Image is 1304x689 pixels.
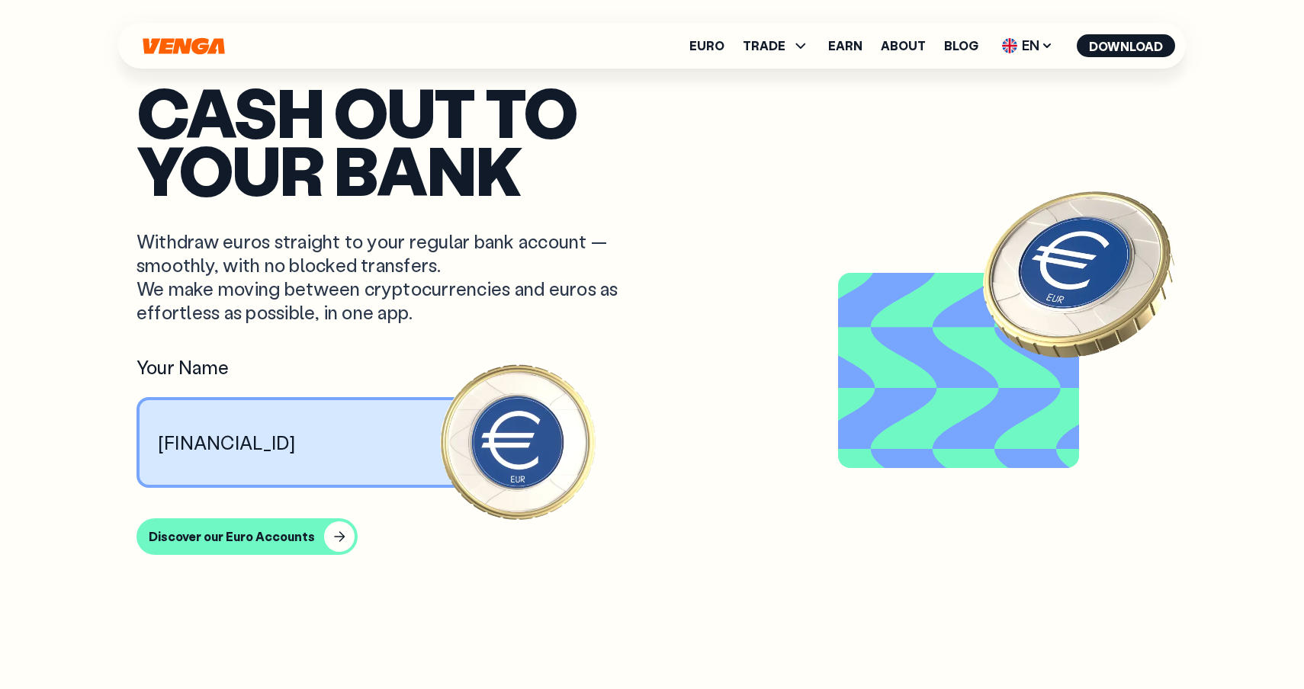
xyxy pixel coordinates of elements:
a: Discover our Euro Accounts [137,518,1167,555]
a: Euro [689,40,724,52]
svg: Home [141,37,226,55]
button: Discover our Euro Accounts [137,518,358,555]
a: Blog [944,40,978,52]
p: [FINANCIAL_ID] [158,431,296,454]
span: EN [997,34,1058,58]
span: TRADE [743,40,785,52]
video: Video background [844,279,1073,462]
button: Download [1077,34,1175,57]
span: TRADE [743,37,810,55]
img: flag-uk [1002,38,1017,53]
div: Discover our Euro Accounts [149,529,315,544]
img: Euro coin [436,360,600,524]
img: EURO coin [965,159,1193,387]
p: Cash out to your bank [137,82,1167,199]
p: Withdraw euros straight to your regular bank account — smoothly, with no blocked transfers. We ma... [137,229,618,325]
a: About [881,40,926,52]
div: Your Name [137,355,518,379]
a: Earn [828,40,862,52]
